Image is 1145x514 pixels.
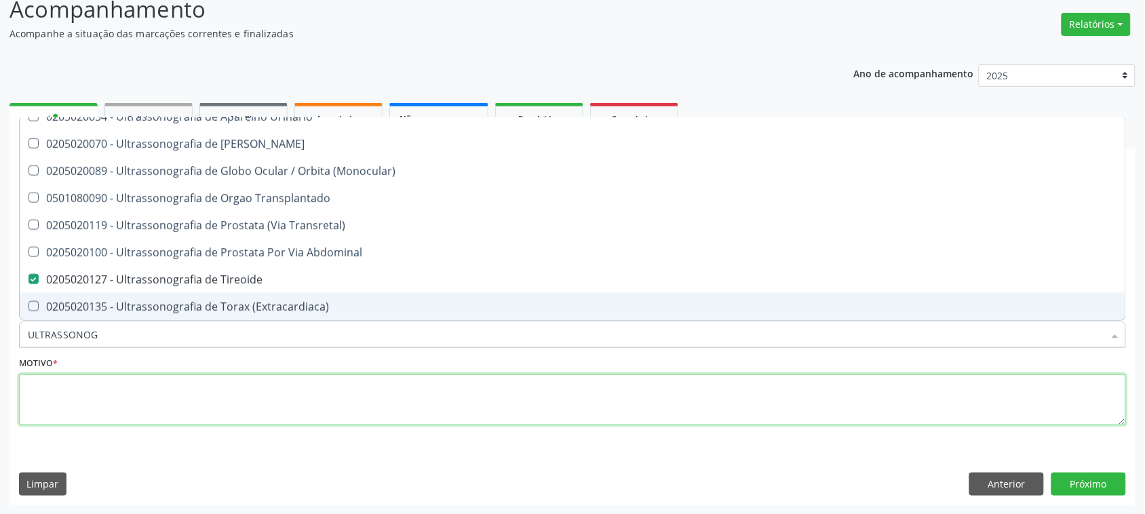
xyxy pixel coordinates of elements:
[854,64,974,81] p: Ano de acompanhamento
[28,301,1117,312] div: 0205020135 - Ultrassonografia de Torax (Extracardiaca)
[28,193,1117,203] div: 0501080090 - Ultrassonografia de Orgao Transplantado
[128,113,170,125] span: Solicitados
[400,113,478,125] span: Não compareceram
[46,111,61,126] div: person_add
[28,220,1117,231] div: 0205020119 - Ultrassonografia de Prostata (Via Transretal)
[518,113,560,125] span: Resolvidos
[1062,13,1131,36] button: Relatórios
[28,138,1117,149] div: 0205020070 - Ultrassonografia de [PERSON_NAME]
[19,353,58,374] label: Motivo
[969,473,1044,496] button: Anterior
[9,26,798,41] p: Acompanhe a situação das marcações correntes e finalizadas
[1051,473,1126,496] button: Próximo
[28,165,1117,176] div: 0205020089 - Ultrassonografia de Globo Ocular / Orbita (Monocular)
[28,247,1117,258] div: 0205020100 - Ultrassonografia de Prostata Por Via Abdominal
[316,113,361,125] span: Agendados
[28,274,1117,285] div: 0205020127 - Ultrassonografia de Tireoide
[231,113,256,125] span: Na fila
[28,321,1104,348] input: Buscar por procedimentos
[612,113,657,125] span: Cancelados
